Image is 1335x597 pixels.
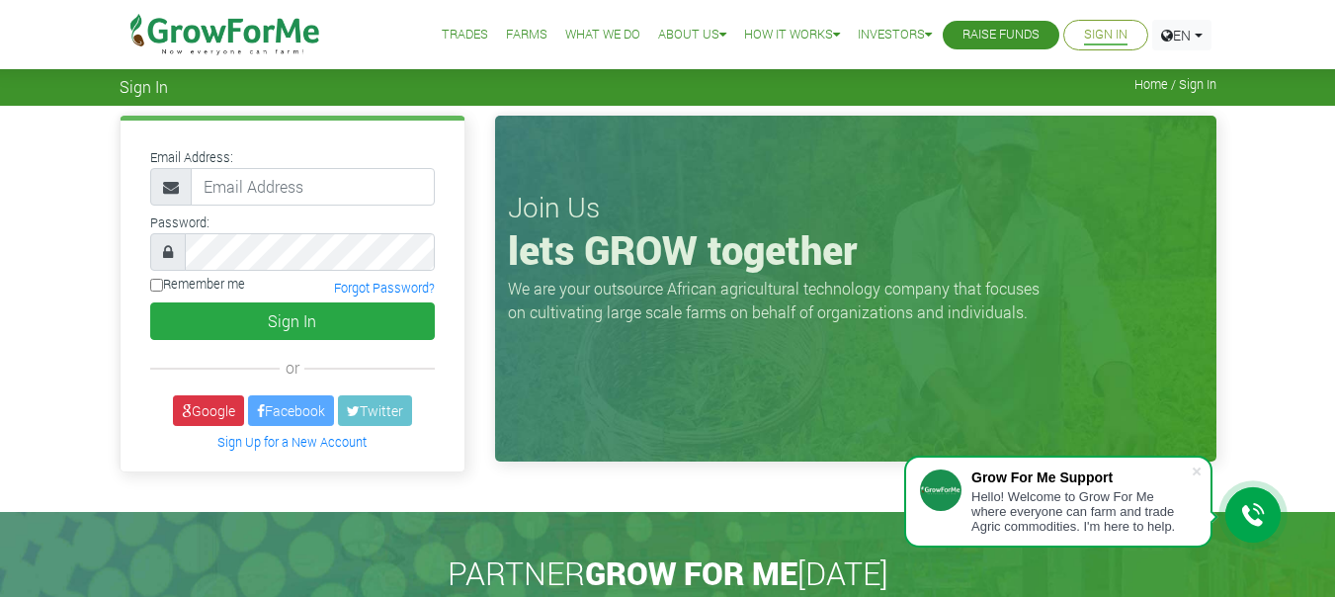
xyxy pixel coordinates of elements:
[1084,25,1127,45] a: Sign In
[442,25,488,45] a: Trades
[658,25,726,45] a: About Us
[506,25,547,45] a: Farms
[858,25,932,45] a: Investors
[127,554,1209,592] h2: PARTNER [DATE]
[508,191,1204,224] h3: Join Us
[150,148,233,167] label: Email Address:
[744,25,840,45] a: How it Works
[191,168,435,206] input: Email Address
[585,552,797,594] span: GROW FOR ME
[334,280,435,296] a: Forgot Password?
[962,25,1040,45] a: Raise Funds
[508,277,1051,324] p: We are your outsource African agricultural technology company that focuses on cultivating large s...
[120,77,168,96] span: Sign In
[173,395,244,426] a: Google
[971,469,1191,485] div: Grow For Me Support
[150,356,435,380] div: or
[1134,77,1216,92] span: Home / Sign In
[1152,20,1211,50] a: EN
[150,275,245,294] label: Remember me
[150,279,163,292] input: Remember me
[217,434,367,450] a: Sign Up for a New Account
[971,489,1191,534] div: Hello! Welcome to Grow For Me where everyone can farm and trade Agric commodities. I'm here to help.
[508,226,1204,274] h1: lets GROW together
[150,302,435,340] button: Sign In
[565,25,640,45] a: What We Do
[150,213,209,232] label: Password:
